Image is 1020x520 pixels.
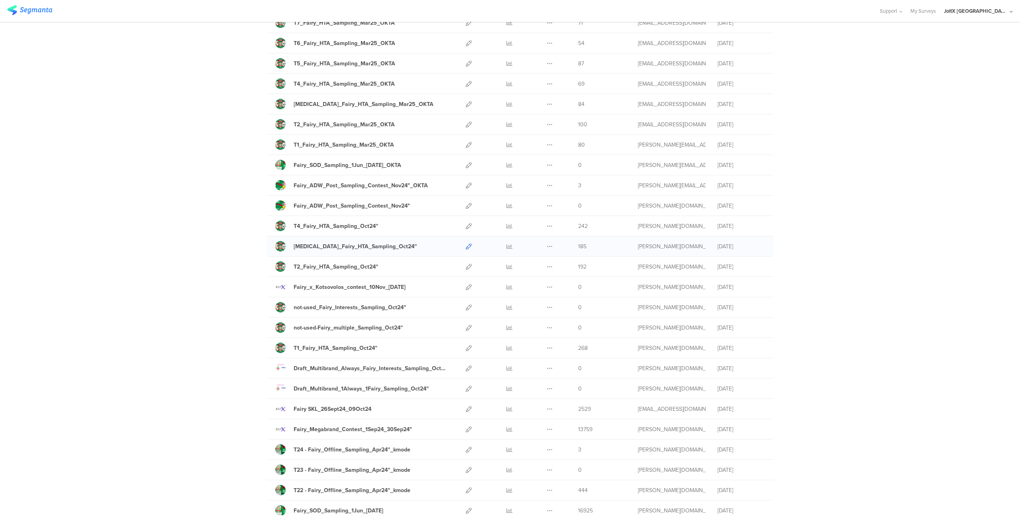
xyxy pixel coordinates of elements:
[718,405,765,413] div: [DATE]
[638,303,706,312] div: skora.es@pg.com
[275,383,429,394] a: Draft_Multibrand_1Always_1Fairy_Sampling_Oct24''
[638,486,706,494] div: skora.es@pg.com
[638,364,706,373] div: skora.es@pg.com
[578,344,588,352] span: 268
[275,99,433,109] a: [MEDICAL_DATA]_Fairy_HTA_Sampling_Mar25_OKTA
[275,282,406,292] a: Fairy_x_Kotsovolos_contest_10Nov_[DATE]
[718,324,765,332] div: [DATE]
[275,119,395,130] a: T2_Fairy_HTA_Sampling_Mar25_OKTA
[638,324,706,332] div: skora.es@pg.com
[294,39,395,47] div: T6_Fairy_HTA_Sampling_Mar25_OKTA
[578,80,585,88] span: 69
[578,39,585,47] span: 54
[578,242,586,251] span: 185
[718,385,765,393] div: [DATE]
[275,444,410,455] a: T24 - Fairy_Offline_Sampling_Apr24''_kmode
[638,120,706,129] div: stavrositu.m@pg.com
[578,466,582,474] span: 0
[638,405,706,413] div: baroutis.db@pg.com
[275,322,403,333] a: not-used-Fairy_multiple_Sampling_Oct24''
[275,18,395,28] a: T7_Fairy_HTA_Sampling_Mar25_OKTA
[578,385,582,393] span: 0
[638,141,706,149] div: arvanitis.a@pg.com
[578,59,584,68] span: 87
[718,19,765,27] div: [DATE]
[294,445,410,454] div: T24 - Fairy_Offline_Sampling_Apr24''_kmode
[638,283,706,291] div: skora.es@pg.com
[294,283,406,291] div: Fairy_x_Kotsovolos_contest_10Nov_30Mar25
[718,283,765,291] div: [DATE]
[638,263,706,271] div: skora.es@pg.com
[275,200,410,211] a: Fairy_ADW_Post_Sampling_Contest_Nov24"
[294,100,433,108] div: T3_Fairy_HTA_Sampling_Mar25_OKTA
[294,222,378,230] div: T4_Fairy_HTA_Sampling_Oct24''
[718,303,765,312] div: [DATE]
[880,7,897,15] span: Support
[275,241,417,251] a: [MEDICAL_DATA]_Fairy_HTA_Sampling_Oct24''
[578,506,593,515] span: 16925
[718,263,765,271] div: [DATE]
[275,424,412,434] a: Fairy_Megabrand_Contest_1Sep24_30Sep24"
[294,19,395,27] div: T7_Fairy_HTA_Sampling_Mar25_OKTA
[294,324,403,332] div: not-used-Fairy_multiple_Sampling_Oct24''
[638,19,706,27] div: stavrositu.m@pg.com
[578,120,587,129] span: 100
[294,202,410,210] div: Fairy_ADW_Post_Sampling_Contest_Nov24"
[638,100,706,108] div: stavrositu.m@pg.com
[275,160,401,170] a: Fairy_SOD_Sampling_1Jun_[DATE]_OKTA
[275,302,406,312] a: not-used_Fairy_Interests_Sampling_Oct24''
[638,466,706,474] div: skora.es@pg.com
[294,405,371,413] div: Fairy SKL_26Sept24_09Oct24
[718,425,765,434] div: [DATE]
[578,364,582,373] span: 0
[638,344,706,352] div: skora.es@pg.com
[578,303,582,312] span: 0
[275,343,377,353] a: T1_Fairy_HTA_Sampling_Oct24''
[718,506,765,515] div: [DATE]
[718,80,765,88] div: [DATE]
[718,202,765,210] div: [DATE]
[578,405,591,413] span: 2529
[718,100,765,108] div: [DATE]
[578,161,582,169] span: 0
[294,466,410,474] div: T23 - Fairy_Offline_Sampling_Apr24''_kmode
[638,202,706,210] div: skora.es@pg.com
[578,445,581,454] span: 3
[718,445,765,454] div: [DATE]
[294,486,410,494] div: T22 - Fairy_Offline_Sampling_Apr24''_kmode
[578,100,585,108] span: 84
[638,222,706,230] div: skora.es@pg.com
[275,363,448,373] a: Draft_Multibrand_Always_Fairy_Interests_Sampling_Oct24''
[718,466,765,474] div: [DATE]
[275,139,394,150] a: T1_Fairy_HTA_Sampling_Mar25_OKTA
[294,263,378,271] div: T2_Fairy_HTA_Sampling_Oct24''
[638,445,706,454] div: skora.es@pg.com
[294,385,429,393] div: Draft_Multibrand_1Always_1Fairy_Sampling_Oct24''
[638,506,706,515] div: skora.es@pg.com
[275,180,428,190] a: Fairy_ADW_Post_Sampling_Contest_Nov24"_OKTA
[718,181,765,190] div: [DATE]
[578,263,586,271] span: 192
[718,486,765,494] div: [DATE]
[718,222,765,230] div: [DATE]
[718,120,765,129] div: [DATE]
[275,485,410,495] a: T22 - Fairy_Offline_Sampling_Apr24''_kmode
[294,242,417,251] div: T3_Fairy_HTA_Sampling_Oct24''
[638,80,706,88] div: stavrositu.m@pg.com
[638,39,706,47] div: stavrositu.m@pg.com
[638,242,706,251] div: skora.es@pg.com
[7,5,52,15] img: segmanta logo
[294,425,412,434] div: Fairy_Megabrand_Contest_1Sep24_30Sep24"
[294,506,383,515] div: Fairy_SOD_Sampling_1Jun_31Jul24
[718,141,765,149] div: [DATE]
[294,120,395,129] div: T2_Fairy_HTA_Sampling_Mar25_OKTA
[294,364,448,373] div: Draft_Multibrand_Always_Fairy_Interests_Sampling_Oct24''
[275,38,395,48] a: T6_Fairy_HTA_Sampling_Mar25_OKTA
[294,141,394,149] div: T1_Fairy_HTA_Sampling_Mar25_OKTA
[275,78,395,89] a: T4_Fairy_HTA_Sampling_Mar25_OKTA
[275,404,371,414] a: Fairy SKL_26Sept24_09Oct24
[294,59,395,68] div: T5_Fairy_HTA_Sampling_Mar25_OKTA
[578,324,582,332] span: 0
[275,505,383,516] a: Fairy_SOD_Sampling_1Jun_[DATE]
[275,221,378,231] a: T4_Fairy_HTA_Sampling_Oct24''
